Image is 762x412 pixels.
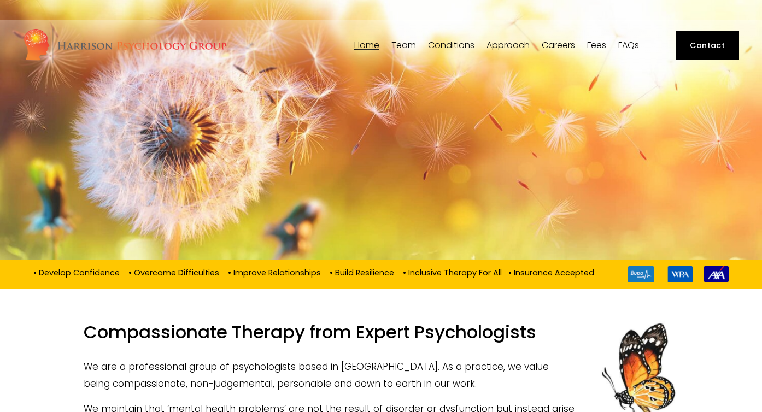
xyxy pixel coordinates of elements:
a: folder dropdown [391,40,416,51]
a: Fees [587,40,606,51]
span: Team [391,41,416,50]
a: folder dropdown [486,40,530,51]
p: We are a professional group of psychologists based in [GEOGRAPHIC_DATA]. As a practice, we value ... [84,358,678,392]
a: Careers [542,40,575,51]
span: Approach [486,41,530,50]
h1: Compassionate Therapy from Expert Psychologists [84,321,678,350]
a: Contact [676,31,740,60]
a: FAQs [618,40,639,51]
span: Conditions [428,41,474,50]
a: folder dropdown [428,40,474,51]
img: Harrison Psychology Group [23,28,227,63]
p: • Develop Confidence • Overcome Difficulties • Improve Relationships • Build Resilience • Inclusi... [33,266,594,278]
a: Home [354,40,379,51]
